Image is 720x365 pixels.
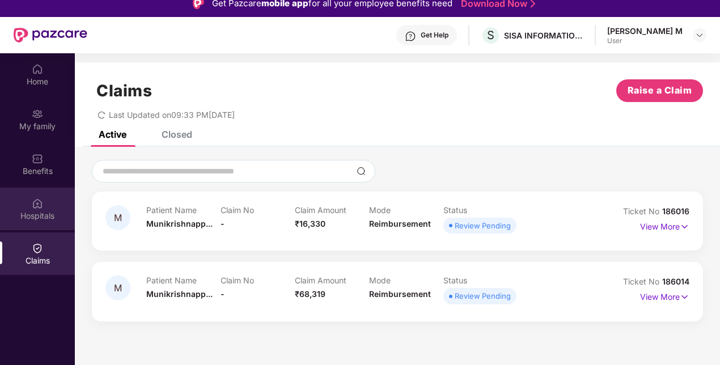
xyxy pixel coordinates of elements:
[662,277,689,286] span: 186014
[221,275,295,285] p: Claim No
[369,205,443,215] p: Mode
[221,289,225,299] span: -
[99,129,126,140] div: Active
[421,31,448,40] div: Get Help
[32,153,43,164] img: svg+xml;base64,PHN2ZyBpZD0iQmVuZWZpdHMiIHhtbG5zPSJodHRwOi8vd3d3LnczLm9yZy8yMDAwL3N2ZyIgd2lkdGg9Ij...
[221,219,225,228] span: -
[623,206,662,216] span: Ticket No
[487,28,494,42] span: S
[680,291,689,303] img: svg+xml;base64,PHN2ZyB4bWxucz0iaHR0cDovL3d3dy53My5vcmcvMjAwMC9zdmciIHdpZHRoPSIxNyIgaGVpZ2h0PSIxNy...
[369,275,443,285] p: Mode
[114,213,122,223] span: M
[680,220,689,233] img: svg+xml;base64,PHN2ZyB4bWxucz0iaHR0cDovL3d3dy53My5vcmcvMjAwMC9zdmciIHdpZHRoPSIxNyIgaGVpZ2h0PSIxNy...
[616,79,703,102] button: Raise a Claim
[443,205,518,215] p: Status
[662,206,689,216] span: 186016
[295,219,325,228] span: ₹16,330
[369,219,431,228] span: Reimbursement
[146,289,213,299] span: Munikrishnapp...
[32,108,43,120] img: svg+xml;base64,PHN2ZyB3aWR0aD0iMjAiIGhlaWdodD0iMjAiIHZpZXdCb3g9IjAgMCAyMCAyMCIgZmlsbD0ibm9uZSIgeG...
[32,63,43,75] img: svg+xml;base64,PHN2ZyBpZD0iSG9tZSIgeG1sbnM9Imh0dHA6Ly93d3cudzMub3JnLzIwMDAvc3ZnIiB3aWR0aD0iMjAiIG...
[295,275,369,285] p: Claim Amount
[109,110,235,120] span: Last Updated on 09:33 PM[DATE]
[146,205,221,215] p: Patient Name
[607,26,683,36] div: [PERSON_NAME] M
[623,277,662,286] span: Ticket No
[455,220,511,231] div: Review Pending
[369,289,431,299] span: Reimbursement
[98,110,105,120] span: redo
[96,81,152,100] h1: Claims
[504,30,583,41] div: SISA INFORMATION SECURITY PVT LTD
[32,243,43,254] img: svg+xml;base64,PHN2ZyBpZD0iQ2xhaW0iIHhtbG5zPSJodHRwOi8vd3d3LnczLm9yZy8yMDAwL3N2ZyIgd2lkdGg9IjIwIi...
[405,31,416,42] img: svg+xml;base64,PHN2ZyBpZD0iSGVscC0zMngzMiIgeG1sbnM9Imh0dHA6Ly93d3cudzMub3JnLzIwMDAvc3ZnIiB3aWR0aD...
[146,275,221,285] p: Patient Name
[162,129,192,140] div: Closed
[628,83,692,97] span: Raise a Claim
[640,288,689,303] p: View More
[357,167,366,176] img: svg+xml;base64,PHN2ZyBpZD0iU2VhcmNoLTMyeDMyIiB4bWxucz0iaHR0cDovL3d3dy53My5vcmcvMjAwMC9zdmciIHdpZH...
[14,28,87,43] img: New Pazcare Logo
[221,205,295,215] p: Claim No
[32,198,43,209] img: svg+xml;base64,PHN2ZyBpZD0iSG9zcGl0YWxzIiB4bWxucz0iaHR0cDovL3d3dy53My5vcmcvMjAwMC9zdmciIHdpZHRoPS...
[295,205,369,215] p: Claim Amount
[114,283,122,293] span: M
[443,275,518,285] p: Status
[695,31,704,40] img: svg+xml;base64,PHN2ZyBpZD0iRHJvcGRvd24tMzJ4MzIiIHhtbG5zPSJodHRwOi8vd3d3LnczLm9yZy8yMDAwL3N2ZyIgd2...
[607,36,683,45] div: User
[146,219,213,228] span: Munikrishnapp...
[640,218,689,233] p: View More
[455,290,511,302] div: Review Pending
[295,289,325,299] span: ₹68,319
